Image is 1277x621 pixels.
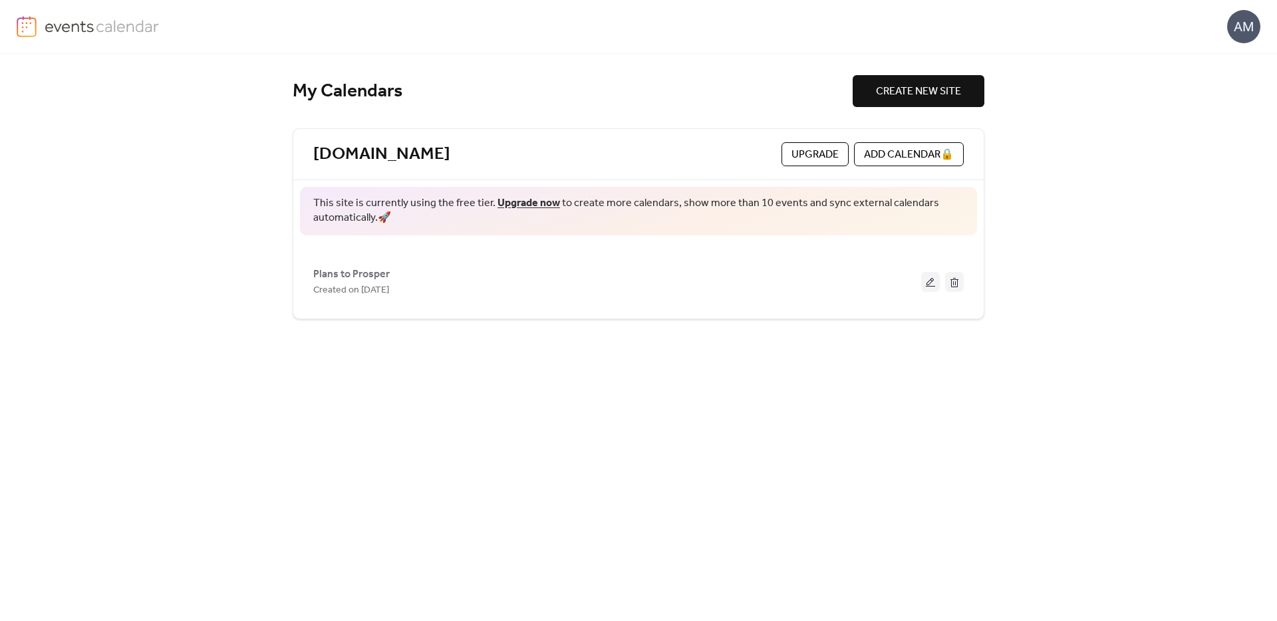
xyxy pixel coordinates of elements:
div: My Calendars [293,80,853,103]
button: CREATE NEW SITE [853,75,984,107]
span: CREATE NEW SITE [876,84,961,100]
span: Upgrade [791,147,839,163]
button: Upgrade [781,142,849,166]
span: Plans to Prosper [313,267,390,283]
a: Upgrade now [497,193,560,213]
a: [DOMAIN_NAME] [313,144,450,166]
img: logo [17,16,37,37]
img: logo-type [45,16,160,36]
a: Plans to Prosper [313,271,390,278]
span: Created on [DATE] [313,283,389,299]
span: This site is currently using the free tier. to create more calendars, show more than 10 events an... [313,196,964,226]
div: AM [1227,10,1260,43]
